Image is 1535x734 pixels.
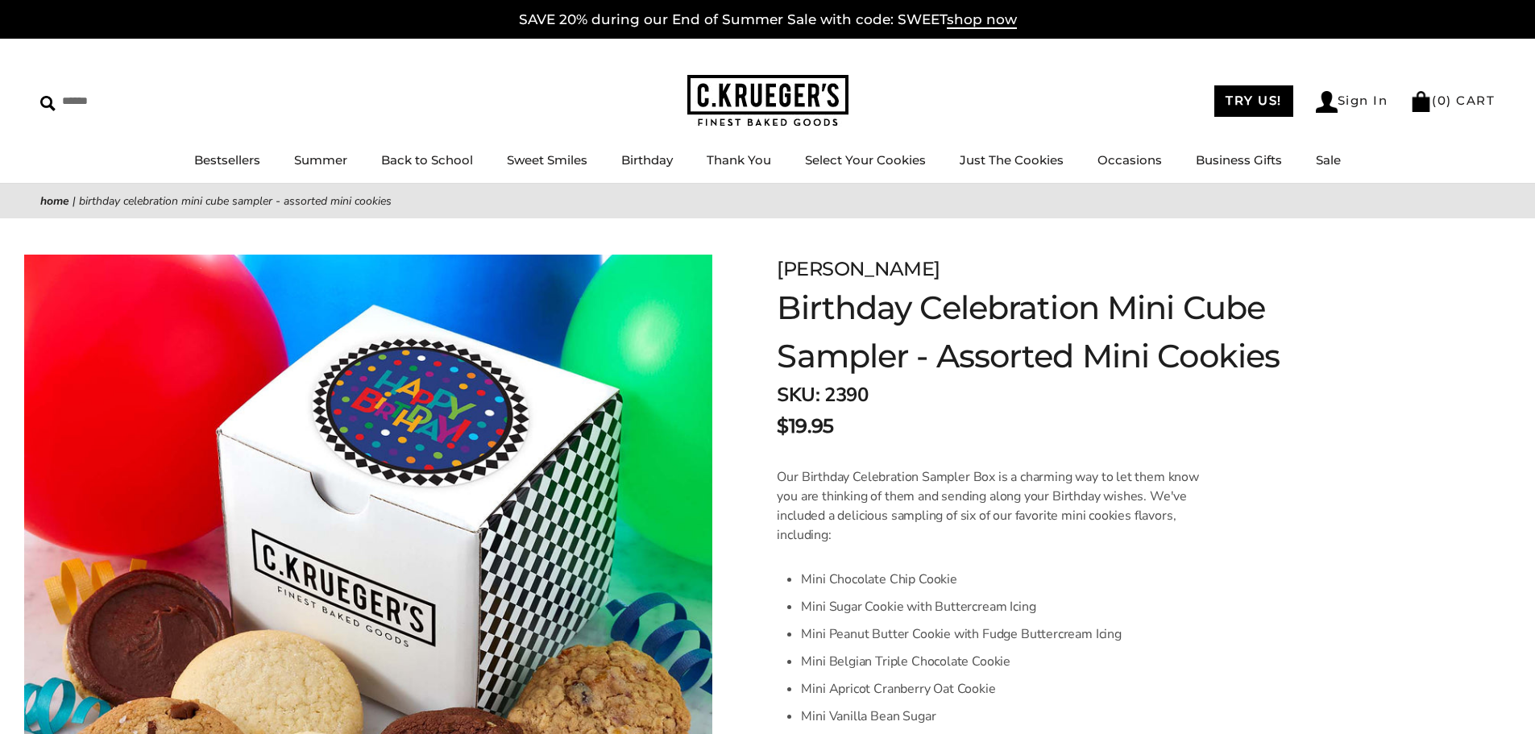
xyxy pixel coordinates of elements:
a: Birthday [621,152,673,168]
img: C.KRUEGER'S [687,75,848,127]
span: 2390 [824,382,868,408]
span: Mini Belgian Triple Chocolate Cookie [801,653,1010,670]
a: Sign In [1316,91,1388,113]
a: Select Your Cookies [805,152,926,168]
span: | [73,193,76,209]
span: Birthday Celebration Mini Cube Sampler - Assorted Mini Cookies [79,193,392,209]
a: SAVE 20% during our End of Summer Sale with code: SWEETshop now [519,11,1017,29]
a: Back to School [381,152,473,168]
a: Occasions [1097,152,1162,168]
h1: Birthday Celebration Mini Cube Sampler - Assorted Mini Cookies [777,284,1291,380]
img: Search [40,96,56,111]
a: Sale [1316,152,1341,168]
a: Thank You [707,152,771,168]
a: Just The Cookies [960,152,1064,168]
span: Mini Apricot Cranberry Oat Cookie [801,680,995,698]
a: (0) CART [1410,93,1495,108]
span: Mini Chocolate Chip Cookie [801,570,956,588]
span: $19.95 [777,412,833,441]
a: Business Gifts [1196,152,1282,168]
span: shop now [947,11,1017,29]
span: Mini Sugar Cookie with Buttercream Icing [801,598,1035,616]
a: TRY US! [1214,85,1293,117]
img: Account [1316,91,1338,113]
a: Bestsellers [194,152,260,168]
a: Home [40,193,69,209]
strong: SKU: [777,382,819,408]
img: Bag [1410,91,1432,112]
span: Mini Peanut Butter Cookie with Fudge Buttercream Icing [801,625,1122,643]
input: Search [40,89,232,114]
span: 0 [1438,93,1447,108]
p: Our Birthday Celebration Sampler Box is a charming way to let them know you are thinking of them ... [777,467,1218,545]
nav: breadcrumbs [40,192,1495,210]
div: [PERSON_NAME] [777,255,1291,284]
a: Sweet Smiles [507,152,587,168]
a: Summer [294,152,347,168]
span: Mini Vanilla Bean Sugar [801,707,936,725]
